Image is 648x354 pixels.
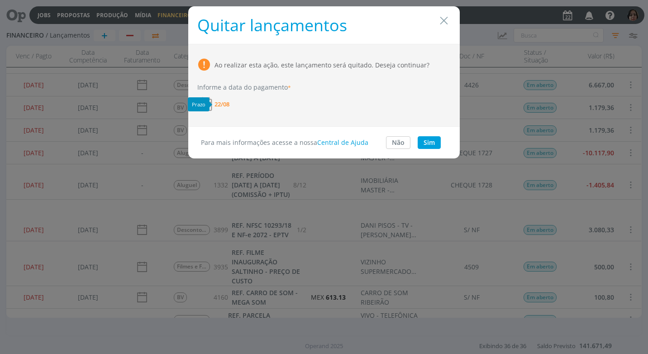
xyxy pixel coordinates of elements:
[188,6,460,158] div: dialog
[418,136,441,149] button: Sim
[437,13,451,28] button: Close
[386,136,410,149] button: Não
[188,97,210,111] div: Prazo
[197,15,451,35] h1: Quitar lançamentos
[214,60,429,70] div: Ao realizar esta ação, este lançamento será quitado. Deseja continuar?
[201,138,368,147] span: Para mais informações acesse a nossa
[197,82,291,92] label: Informe a data do pagamento
[317,138,368,147] a: Central de Ajuda
[214,101,229,107] span: 22/08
